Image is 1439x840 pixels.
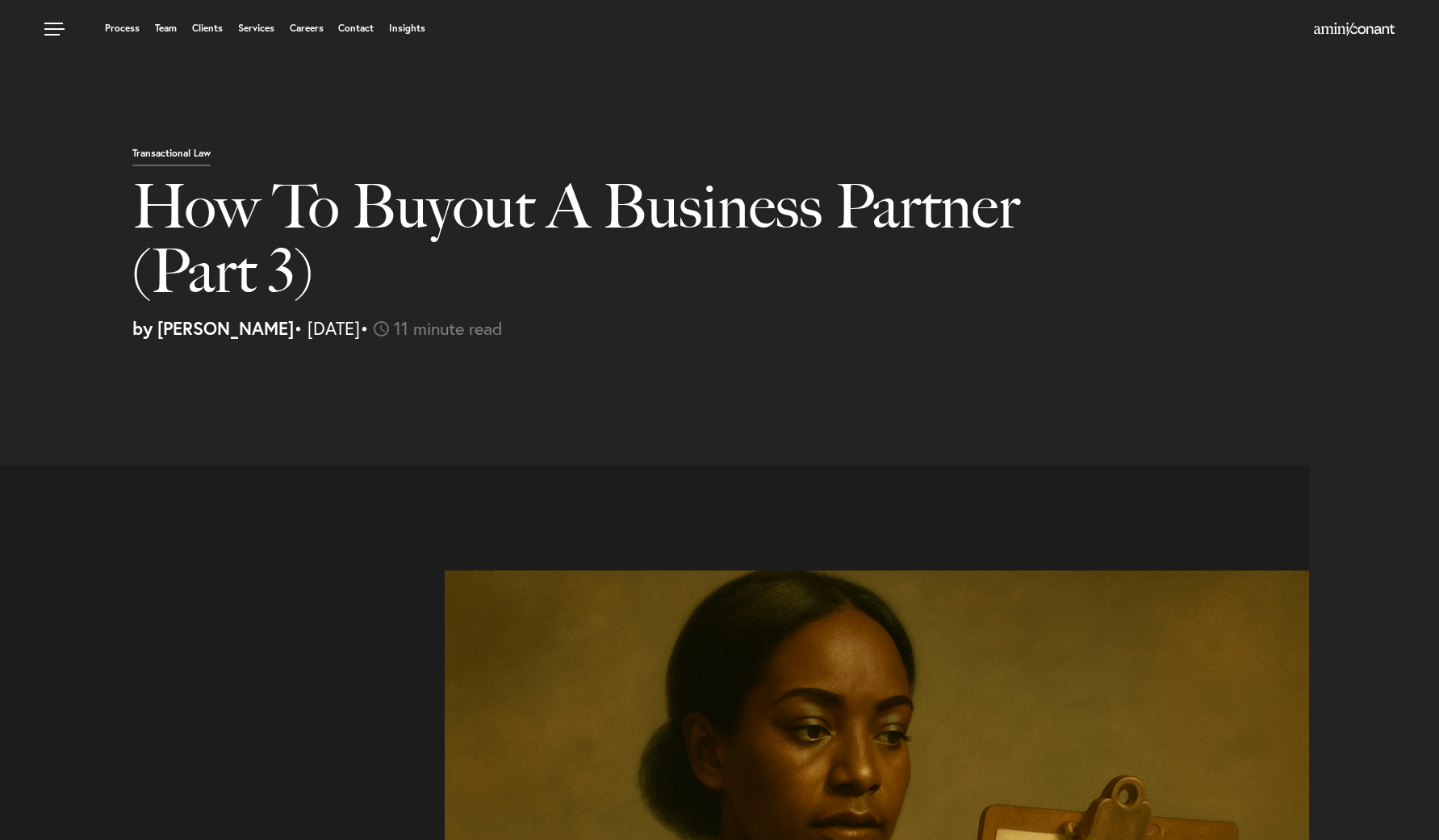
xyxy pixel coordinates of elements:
[338,23,374,33] a: Contact
[192,23,223,33] a: Clients
[290,23,324,33] a: Careers
[132,148,211,166] p: Transactional Law
[374,321,389,336] img: icon-time-light.svg
[238,23,274,33] a: Services
[132,174,1039,320] h1: How To Buyout A Business Partner (Part 3)
[360,316,369,340] span: •
[1314,23,1395,36] img: Amini & Conant
[132,320,1427,337] p: • [DATE]
[394,316,503,340] span: 11 minute read
[155,23,177,33] a: Team
[132,316,294,340] strong: by [PERSON_NAME]
[389,23,425,33] a: Insights
[1314,23,1395,36] a: Home
[105,23,140,33] a: Process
